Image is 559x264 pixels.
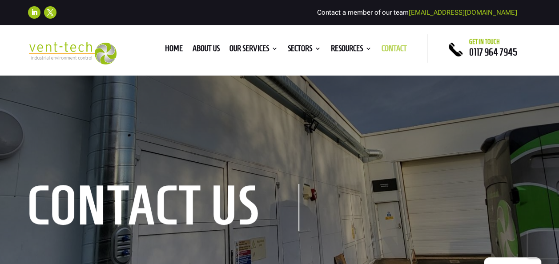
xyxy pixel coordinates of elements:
span: Contact a member of our team [317,8,517,16]
a: Sectors [288,45,321,55]
a: Contact [382,45,407,55]
a: 0117 964 7945 [469,47,517,57]
span: Get in touch [469,38,500,45]
a: Follow on X [44,6,56,19]
a: Resources [331,45,372,55]
a: Follow on LinkedIn [28,6,40,19]
a: Home [165,45,183,55]
a: Our Services [229,45,278,55]
h1: contact us [28,184,299,231]
a: About us [193,45,220,55]
img: 2023-09-27T08_35_16.549ZVENT-TECH---Clear-background [28,42,117,64]
a: [EMAIL_ADDRESS][DOMAIN_NAME] [409,8,517,16]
